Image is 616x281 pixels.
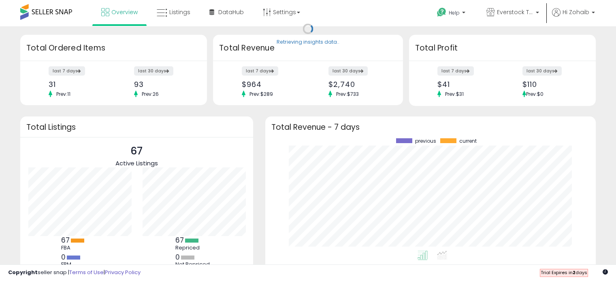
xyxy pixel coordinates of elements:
[175,252,180,262] b: 0
[437,66,474,76] label: last 7 days
[431,1,473,26] a: Help
[61,245,98,251] div: FBA
[175,245,212,251] div: Repriced
[277,39,339,46] div: Retrieving insights data..
[552,8,595,26] a: Hi Zohaib
[449,9,460,16] span: Help
[134,66,173,76] label: last 30 days
[328,80,389,89] div: $2,740
[441,91,468,97] span: Prev: $31
[8,269,141,277] div: seller snap | |
[111,8,138,16] span: Overview
[437,7,447,17] i: Get Help
[245,91,277,97] span: Prev: $289
[61,261,98,268] div: FBM
[26,42,201,54] h3: Total Ordered Items
[242,80,302,89] div: $964
[138,91,163,97] span: Prev: 26
[52,91,75,97] span: Prev: 11
[49,66,85,76] label: last 7 days
[105,268,141,276] a: Privacy Policy
[522,66,562,76] label: last 30 days
[26,124,247,130] h3: Total Listings
[415,138,436,144] span: previous
[573,269,576,276] b: 2
[497,8,533,16] span: Everstock Trading
[271,124,590,130] h3: Total Revenue - 7 days
[115,159,158,167] span: Active Listings
[332,91,363,97] span: Prev: $733
[61,235,70,245] b: 67
[175,261,212,268] div: Not Repriced
[541,269,587,276] span: Trial Expires in days
[175,235,184,245] b: 67
[459,138,477,144] span: current
[169,8,190,16] span: Listings
[437,80,496,89] div: $41
[115,144,158,159] p: 67
[415,42,590,54] h3: Total Profit
[69,268,104,276] a: Terms of Use
[522,80,581,89] div: $110
[8,268,38,276] strong: Copyright
[49,80,107,89] div: 31
[328,66,368,76] label: last 30 days
[563,8,589,16] span: Hi Zohaib
[218,8,244,16] span: DataHub
[526,91,544,97] span: Prev: $0
[219,42,397,54] h3: Total Revenue
[134,80,193,89] div: 93
[242,66,278,76] label: last 7 days
[61,252,66,262] b: 0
